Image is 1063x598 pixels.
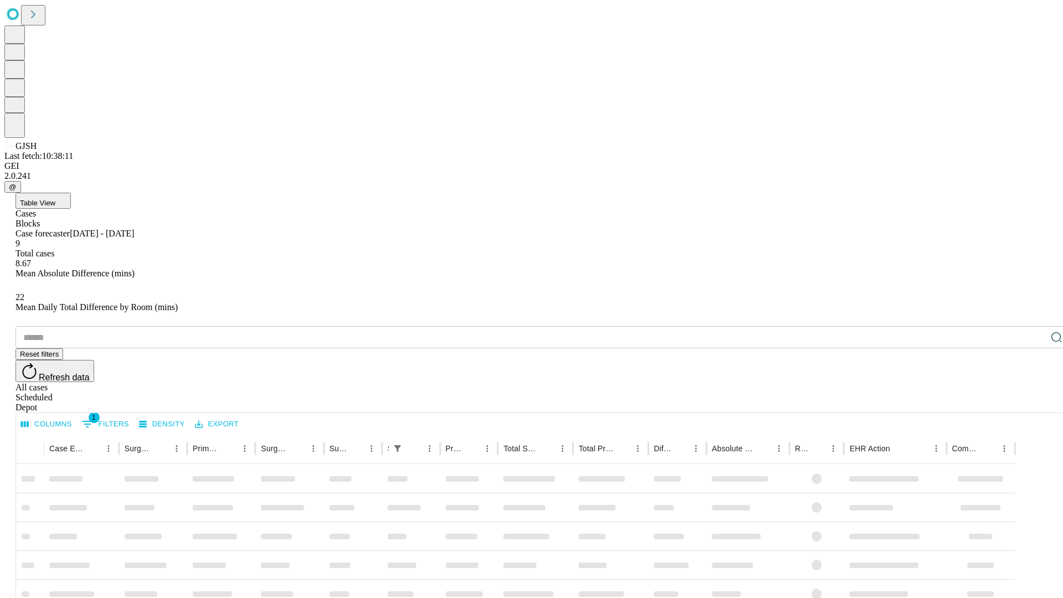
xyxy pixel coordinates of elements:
div: Predicted In Room Duration [446,444,463,453]
button: Menu [306,441,321,456]
span: GJSH [16,141,37,151]
button: Menu [928,441,944,456]
button: Sort [981,441,997,456]
button: Menu [237,441,252,456]
div: Difference [654,444,672,453]
div: Comments [952,444,980,453]
button: Menu [630,441,646,456]
div: Surgery Date [329,444,347,453]
span: @ [9,183,17,191]
div: Absolute Difference [712,444,755,453]
span: 1 [89,412,100,423]
button: Menu [555,441,570,456]
div: Surgeon Name [125,444,152,453]
span: Refresh data [39,373,90,382]
button: Sort [348,441,364,456]
button: Sort [673,441,688,456]
button: Refresh data [16,360,94,382]
button: @ [4,181,21,193]
button: Export [192,416,241,433]
button: Show filters [390,441,405,456]
span: Case forecaster [16,229,70,238]
button: Menu [169,441,184,456]
button: Reset filters [16,348,63,360]
div: Total Scheduled Duration [503,444,538,453]
span: 8.67 [16,259,31,268]
div: Case Epic Id [49,444,84,453]
button: Menu [688,441,704,456]
button: Sort [153,441,169,456]
button: Table View [16,193,71,209]
button: Menu [364,441,379,456]
button: Sort [290,441,306,456]
span: Last fetch: 10:38:11 [4,151,73,161]
span: 22 [16,292,24,302]
button: Select columns [18,416,75,433]
span: Mean Daily Total Difference by Room (mins) [16,302,178,312]
div: Total Predicted Duration [579,444,613,453]
span: Table View [20,199,55,207]
div: EHR Action [849,444,890,453]
button: Menu [479,441,495,456]
button: Sort [406,441,422,456]
div: Scheduled In Room Duration [388,444,389,453]
button: Menu [825,441,841,456]
button: Sort [85,441,101,456]
button: Show filters [79,415,132,433]
button: Menu [997,441,1012,456]
button: Menu [422,441,437,456]
button: Sort [464,441,479,456]
button: Sort [615,441,630,456]
div: 2.0.241 [4,171,1059,181]
div: Primary Service [193,444,220,453]
button: Sort [221,441,237,456]
button: Sort [810,441,825,456]
div: Resolved in EHR [795,444,809,453]
div: GEI [4,161,1059,171]
button: Sort [756,441,771,456]
span: Total cases [16,249,54,258]
button: Sort [539,441,555,456]
span: Mean Absolute Difference (mins) [16,269,135,278]
div: 1 active filter [390,441,405,456]
span: [DATE] - [DATE] [70,229,134,238]
button: Menu [771,441,787,456]
div: Surgery Name [261,444,288,453]
span: 9 [16,239,20,248]
span: Reset filters [20,350,59,358]
button: Sort [891,441,907,456]
button: Menu [101,441,116,456]
button: Density [136,416,188,433]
